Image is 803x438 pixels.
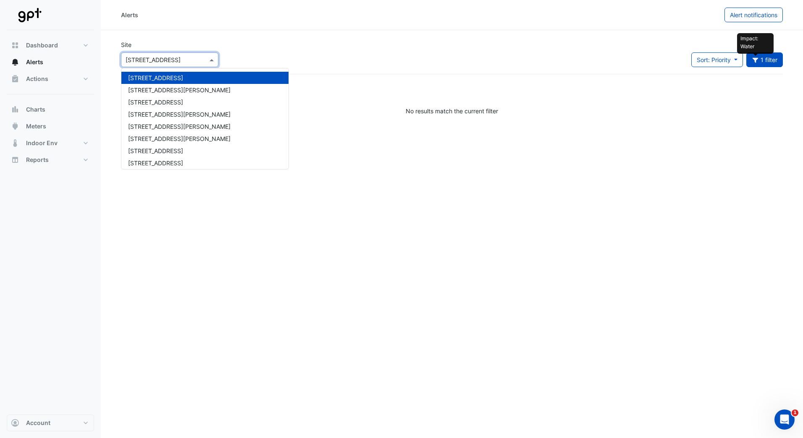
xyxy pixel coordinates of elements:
span: [STREET_ADDRESS] [128,74,183,81]
span: Meters [26,122,46,130]
app-icon: Dashboard [11,41,19,50]
button: Impact: Water 1 filter [746,52,783,67]
button: Alert notifications [724,8,783,22]
span: [STREET_ADDRESS][PERSON_NAME] [128,123,231,130]
label: Site [121,40,131,49]
button: Indoor Env [7,135,94,151]
span: [STREET_ADDRESS][PERSON_NAME] [128,135,231,142]
button: Charts [7,101,94,118]
app-icon: Actions [11,75,19,83]
button: Alerts [7,54,94,70]
button: Reports [7,151,94,168]
app-icon: Charts [11,105,19,114]
app-icon: Indoor Env [11,139,19,147]
span: Charts [26,105,45,114]
span: Actions [26,75,48,83]
span: Sort: Priority [697,56,731,63]
span: [STREET_ADDRESS] [128,159,183,167]
app-icon: Alerts [11,58,19,66]
span: [STREET_ADDRESS] [128,99,183,106]
app-icon: Reports [11,156,19,164]
p: Impact: Water [740,35,771,50]
span: Alerts [26,58,43,66]
button: Account [7,415,94,431]
button: Meters [7,118,94,135]
span: Indoor Env [26,139,58,147]
span: [STREET_ADDRESS] [128,147,183,154]
div: Options List [121,68,289,169]
button: Actions [7,70,94,87]
span: 1 [792,409,798,416]
button: Sort: Priority [691,52,743,67]
img: Company Logo [10,7,48,23]
div: Alerts [121,10,138,19]
span: [STREET_ADDRESS][PERSON_NAME] [128,111,231,118]
app-icon: Meters [11,122,19,130]
div: No results match the current filter [121,107,783,115]
iframe: Intercom live chat [774,409,795,430]
span: Dashboard [26,41,58,50]
span: Account [26,419,50,427]
span: Alert notifications [730,11,777,18]
span: Reports [26,156,49,164]
span: [STREET_ADDRESS][PERSON_NAME] [128,86,231,94]
button: Dashboard [7,37,94,54]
